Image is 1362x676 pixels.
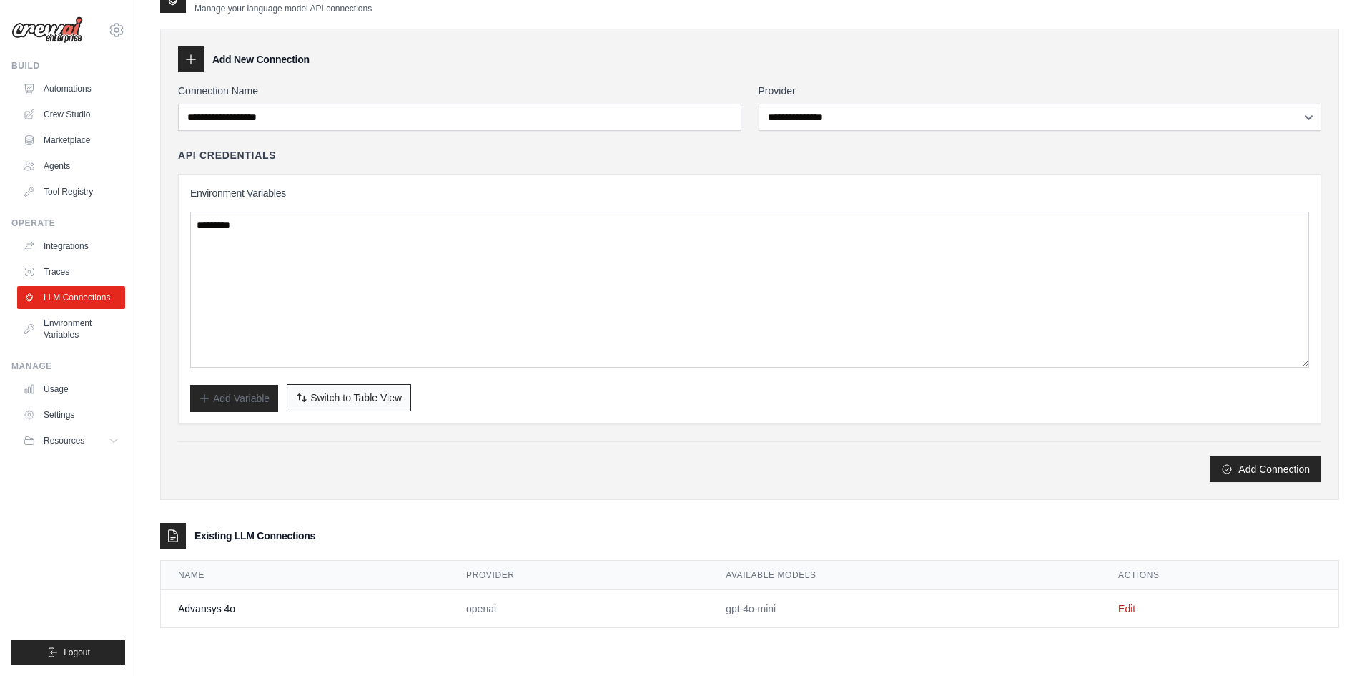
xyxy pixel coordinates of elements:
[190,385,278,412] button: Add Variable
[709,590,1101,628] td: gpt-4o-mini
[709,561,1101,590] th: Available Models
[17,286,125,309] a: LLM Connections
[17,235,125,258] a: Integrations
[17,180,125,203] a: Tool Registry
[1210,456,1321,482] button: Add Connection
[11,640,125,665] button: Logout
[287,384,411,411] button: Switch to Table View
[190,186,1309,200] h3: Environment Variables
[310,391,402,405] span: Switch to Table View
[64,647,90,658] span: Logout
[44,435,84,446] span: Resources
[194,529,315,543] h3: Existing LLM Connections
[17,155,125,177] a: Agents
[178,148,276,162] h4: API Credentials
[449,590,709,628] td: openai
[178,84,741,98] label: Connection Name
[17,77,125,100] a: Automations
[194,3,372,14] p: Manage your language model API connections
[759,84,1322,98] label: Provider
[17,129,125,152] a: Marketplace
[11,217,125,229] div: Operate
[1118,603,1135,614] a: Edit
[17,260,125,283] a: Traces
[17,378,125,401] a: Usage
[17,312,125,346] a: Environment Variables
[161,561,449,590] th: Name
[17,403,125,426] a: Settings
[161,590,449,628] td: Advansys 4o
[17,103,125,126] a: Crew Studio
[11,16,83,44] img: Logo
[17,429,125,452] button: Resources
[212,52,310,67] h3: Add New Connection
[11,60,125,72] div: Build
[11,361,125,372] div: Manage
[1101,561,1338,590] th: Actions
[449,561,709,590] th: Provider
